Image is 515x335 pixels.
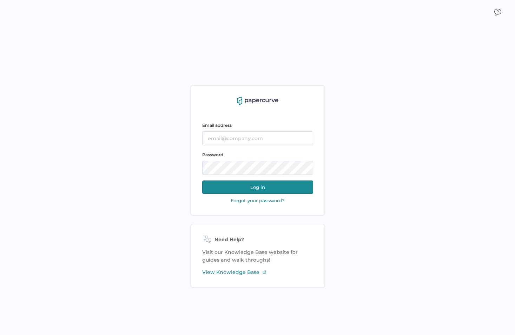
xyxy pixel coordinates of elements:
[202,236,313,244] div: Need Help?
[262,270,266,274] img: external-link-icon-3.58f4c051.svg
[202,180,313,194] button: Log in
[494,9,501,16] img: icon_chat.2bd11823.svg
[229,197,287,204] button: Forgot your password?
[202,268,259,276] span: View Knowledge Base
[202,236,212,244] img: need-help-icon.d526b9f7.svg
[202,152,223,157] span: Password
[190,224,325,288] div: Visit our Knowledge Base website for guides and walk throughs!
[202,131,313,145] input: email@company.com
[202,123,232,128] span: Email address
[237,97,278,105] img: papercurve-logo-colour.7244d18c.svg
